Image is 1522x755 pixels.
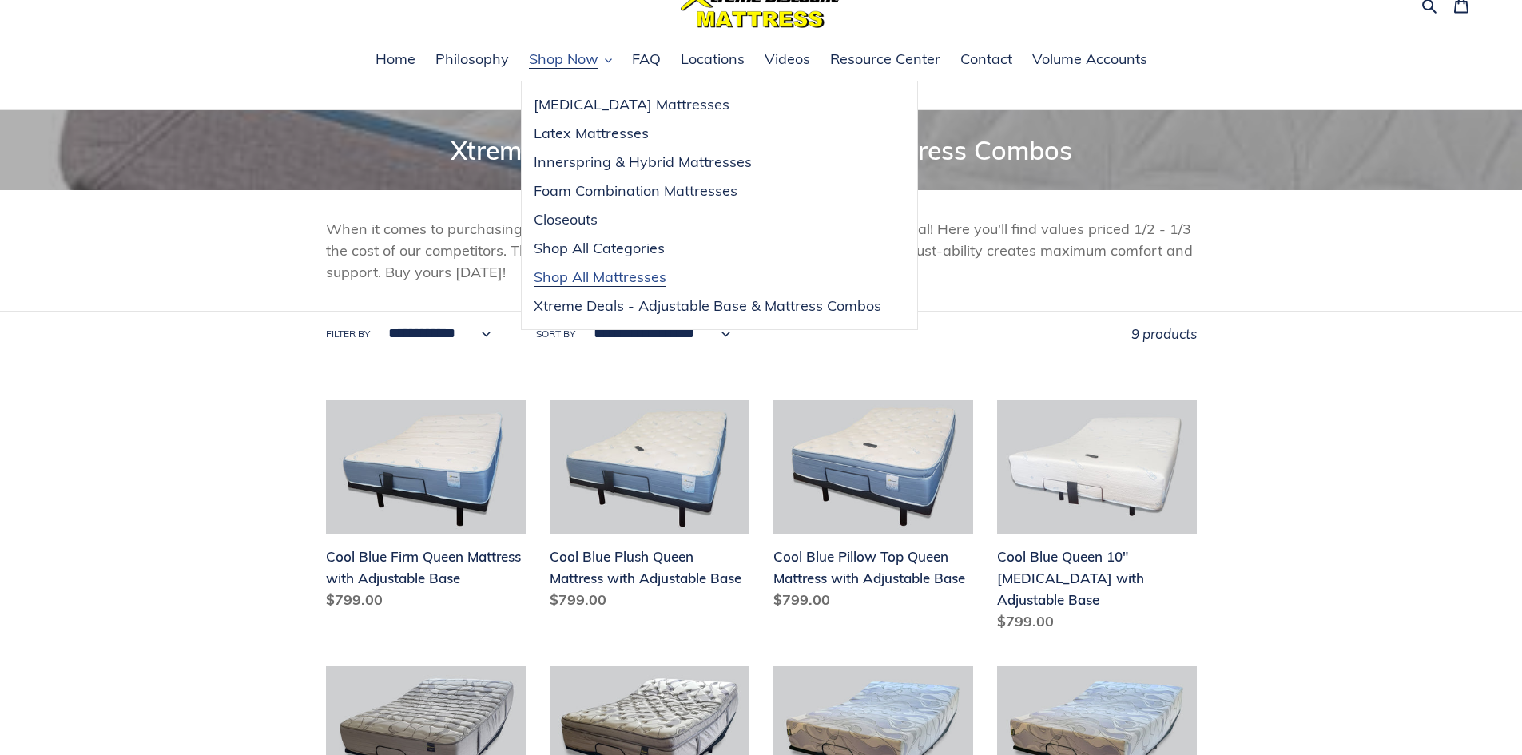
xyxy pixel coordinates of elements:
a: Volume Accounts [1024,48,1155,72]
a: Cool Blue Queen 10" Memory Foam with Adjustable Base [997,400,1197,638]
span: Philosophy [435,50,509,69]
span: Volume Accounts [1032,50,1147,69]
a: FAQ [624,48,669,72]
a: Resource Center [822,48,948,72]
span: Xtreme Deals - Adjustable Base & Mattress Combos [451,134,1072,166]
a: Shop All Categories [522,234,893,263]
span: Shop All Mattresses [534,268,666,287]
span: Contact [960,50,1012,69]
button: Shop Now [521,48,620,72]
a: Latex Mattresses [522,119,893,148]
span: Shop Now [529,50,598,69]
a: Cool Blue Firm Queen Mattress with Adjustable Base [326,400,526,617]
span: Resource Center [830,50,940,69]
span: Latex Mattresses [534,124,649,143]
a: [MEDICAL_DATA] Mattresses [522,90,893,119]
span: Foam Combination Mattresses [534,181,737,201]
span: Xtreme Deals - Adjustable Base & Mattress Combos [534,296,881,316]
span: Innerspring & Hybrid Mattresses [534,153,752,172]
span: Videos [765,50,810,69]
span: Shop All Categories [534,239,665,258]
a: Locations [673,48,753,72]
span: 9 products [1131,325,1197,342]
a: Contact [952,48,1020,72]
span: [MEDICAL_DATA] Mattresses [534,95,729,114]
a: Foam Combination Mattresses [522,177,893,205]
span: Closeouts [534,210,598,229]
a: Closeouts [522,205,893,234]
span: FAQ [632,50,661,69]
a: Home [368,48,423,72]
a: Innerspring & Hybrid Mattresses [522,148,893,177]
a: Videos [757,48,818,72]
a: Shop All Mattresses [522,263,893,292]
a: Cool Blue Pillow Top Queen Mattress with Adjustable Base [773,400,973,617]
span: Locations [681,50,745,69]
a: Xtreme Deals - Adjustable Base & Mattress Combos [522,292,893,320]
a: Cool Blue Plush Queen Mattress with Adjustable Base [550,400,749,617]
span: Home [376,50,415,69]
p: When it comes to purchasing a mattress & adjustable base, nobody beats an Xtreme Deal! Here you'l... [326,218,1197,283]
label: Filter by [326,327,370,341]
label: Sort by [536,327,575,341]
a: Philosophy [427,48,517,72]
